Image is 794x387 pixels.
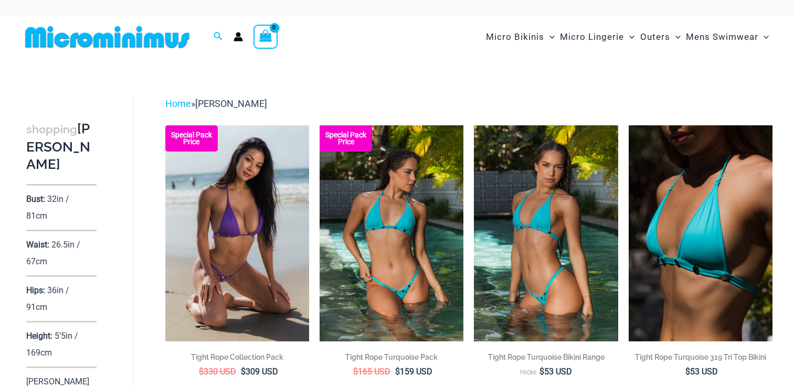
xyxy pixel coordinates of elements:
span: Micro Lingerie [560,24,624,50]
p: Height: [26,331,52,341]
p: 32in / 81cm [26,194,69,221]
span: [PERSON_NAME] [195,98,267,109]
bdi: 53 USD [539,367,572,377]
img: Tight Rope Turquoise 319 Tri Top 01 [629,125,772,341]
nav: Site Navigation [482,19,773,55]
span: $ [353,367,358,377]
span: $ [395,367,400,377]
b: Special Pack Price [320,132,372,145]
span: $ [685,367,690,377]
h2: Tight Rope Turquoise Pack [320,352,463,362]
p: Bust: [26,194,45,204]
bdi: 159 USD [395,367,432,377]
bdi: 53 USD [685,367,718,377]
img: Tight Rope Grape 319 Tri Top 4212 Micro Bottom 01 [165,125,309,341]
h2: Tight Rope Turquoise 319 Tri Top Bikini [629,352,772,362]
span: Mens Swimwear [686,24,758,50]
a: Tight Rope Collection Pack [165,352,309,366]
img: MM SHOP LOGO FLAT [21,25,194,49]
img: Tight Rope Turquoise 319 Tri Top 4228 Thong Bottom 02 [320,125,463,341]
p: 36in / 91cm [26,285,69,312]
a: Mens SwimwearMenu ToggleMenu Toggle [683,21,771,53]
span: From: [520,369,537,376]
a: Tight Rope Turquoise 319 Tri Top Bikini [629,352,772,366]
h3: [PERSON_NAME] [26,120,97,174]
b: Special Pack Price [165,132,218,145]
img: Tight Rope Turquoise 319 Tri Top 4228 Thong Bottom 03 [474,125,618,341]
bdi: 165 USD [353,367,390,377]
a: Tight Rope Grape 319 Tri Top 4212 Micro Bottom 01 Tight Rope Turquoise 319 Tri Top 4228 Thong Bot... [165,125,309,341]
span: $ [199,367,204,377]
span: Outers [640,24,670,50]
span: shopping [26,123,77,136]
bdi: 309 USD [241,367,278,377]
a: Tight Rope Turquoise Pack [320,352,463,366]
bdi: 330 USD [199,367,236,377]
a: Account icon link [234,32,243,41]
span: Menu Toggle [670,24,681,50]
a: Tight Rope Turquoise 319 Tri Top 01Tight Rope Turquoise 319 Tri Top 02Tight Rope Turquoise 319 Tr... [629,125,772,341]
a: Tight Rope Turquoise 319 Tri Top 4228 Thong Bottom 03Tight Rope Turquoise 319 Tri Top 4228 Thong ... [474,125,618,341]
p: Waist: [26,240,49,250]
a: Micro LingerieMenu ToggleMenu Toggle [557,21,637,53]
a: OutersMenu ToggleMenu Toggle [638,21,683,53]
a: Micro BikinisMenu ToggleMenu Toggle [483,21,557,53]
h2: Tight Rope Turquoise Bikini Range [474,352,618,362]
a: Tight Rope Turquoise 319 Tri Top 4228 Thong Bottom 02 Tight Rope Turquoise 319 Tri Top 4228 Thong... [320,125,463,341]
a: Search icon link [214,30,223,44]
p: Hips: [26,285,45,295]
a: View Shopping Cart, empty [253,25,278,49]
span: $ [241,367,246,377]
span: $ [539,367,544,377]
span: Menu Toggle [544,24,555,50]
a: Tight Rope Turquoise Bikini Range [474,352,618,366]
h2: Tight Rope Collection Pack [165,352,309,362]
span: » [165,98,267,109]
a: Home [165,98,191,109]
p: 26.5in / 67cm [26,240,80,266]
span: Micro Bikinis [486,24,544,50]
span: Menu Toggle [624,24,634,50]
span: Menu Toggle [758,24,769,50]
